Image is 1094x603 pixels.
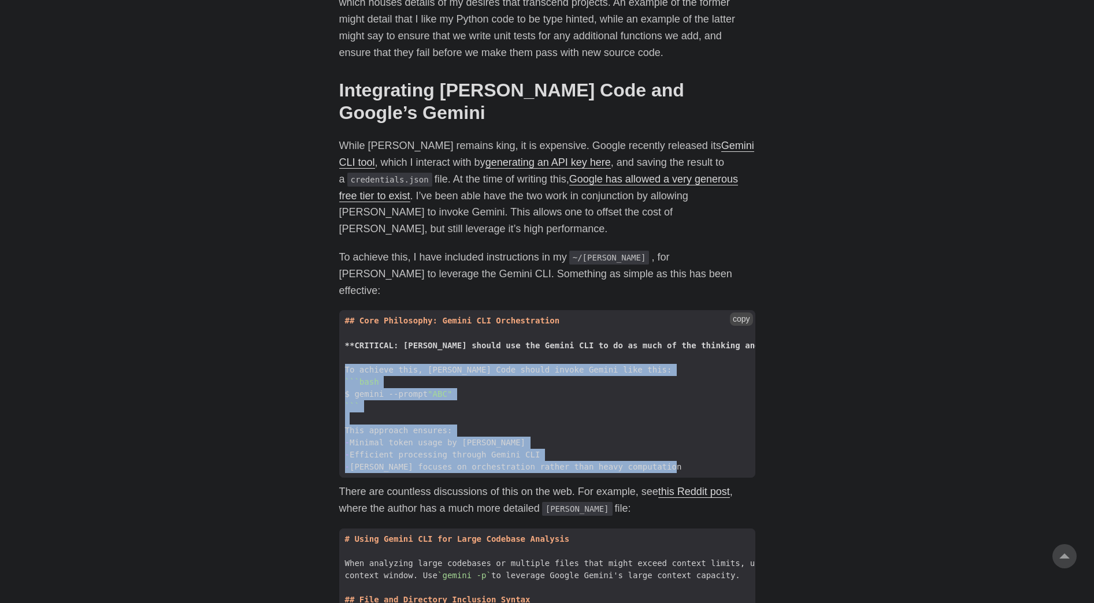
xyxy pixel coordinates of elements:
p: While [PERSON_NAME] remains king, it is expensive. Google recently released its , which I interac... [339,137,755,237]
a: go to top [1052,544,1077,568]
span: "ABC" [428,389,452,399]
code: [PERSON_NAME] [542,502,613,516]
span: When analyzing large codebases or multiple files that might exceed context limits, use the Gemini... [339,557,927,569]
p: To achieve this, I have included instructions in my , for [PERSON_NAME] to leverage the Gemini CL... [339,249,755,299]
button: copy [730,312,753,325]
p: There are countless discussions of this on the web. For example, see , where the author has a muc... [339,483,755,517]
span: context window. Use to leverage Google Gemini's large context capacity. [339,569,746,582]
a: Google has allowed a very generous free tier to exist [339,173,738,202]
span: Minimal token usage by [PERSON_NAME] [339,437,532,449]
code: credentials.json [347,173,432,187]
span: ```bash [345,377,379,386]
span: ## Core Philosophy: Gemini CLI Orchestration [345,316,560,325]
span: [PERSON_NAME] focuses on orchestration rather than heavy computation [339,461,688,473]
span: ``` [345,401,359,411]
h2: Integrating [PERSON_NAME] Code and Google’s Gemini [339,79,755,124]
span: # Using Gemini CLI for Large Codebase Analysis [345,534,570,544]
code: ~/[PERSON_NAME] [569,251,650,265]
span: - [345,450,350,459]
span: - [345,462,350,471]
span: Efficient processing through Gemini CLI [339,449,546,461]
span: To achieve this, [PERSON_NAME] Code should invoke Gemini like this: [339,364,678,376]
span: - [345,438,350,447]
a: this Reddit post [658,486,730,497]
span: `gemini -p` [437,571,491,580]
span: This approach ensures: [339,425,458,437]
span: $ gemini --prompt [339,388,458,400]
a: generating an API key here [485,157,611,168]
